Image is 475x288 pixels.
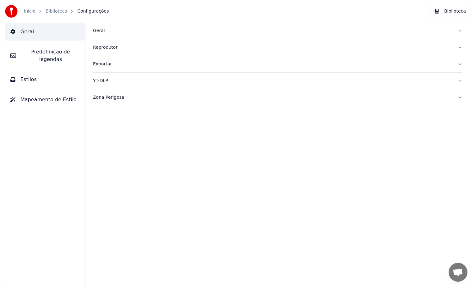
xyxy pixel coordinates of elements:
[93,73,462,89] button: YT-DLP
[20,96,77,103] span: Mapeamento de Estilo
[46,8,67,14] a: Biblioteca
[93,78,452,84] div: YT-DLP
[449,263,467,282] a: Conversa aberta
[93,23,462,39] button: Geral
[93,61,452,67] div: Exportar
[5,71,85,88] button: Estilos
[93,39,462,56] button: Reprodutor
[5,91,85,108] button: Mapeamento de Estilo
[93,28,452,34] div: Geral
[20,28,34,36] span: Geral
[24,8,35,14] a: Início
[77,8,109,14] span: Configurações
[93,94,452,101] div: Zona Perigosa
[24,8,109,14] nav: breadcrumb
[5,43,85,68] button: Predefinição de legendas
[21,48,80,63] span: Predefinição de legendas
[430,6,470,17] button: Biblioteca
[93,89,462,106] button: Zona Perigosa
[5,5,18,18] img: youka
[20,76,37,83] span: Estilos
[93,56,462,72] button: Exportar
[5,23,85,41] button: Geral
[93,44,452,51] div: Reprodutor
